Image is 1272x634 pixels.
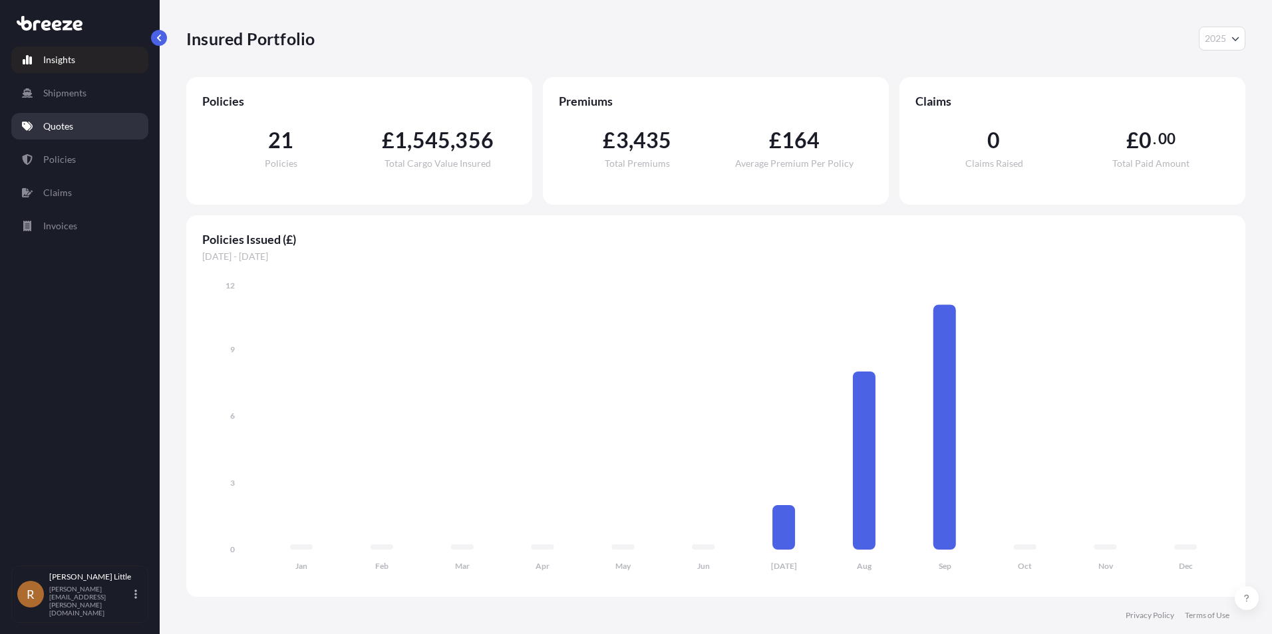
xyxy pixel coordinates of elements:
tspan: 9 [230,344,235,354]
tspan: May [615,561,631,571]
span: 545 [412,130,451,151]
span: 2025 [1205,32,1226,45]
p: Insured Portfolio [186,28,315,49]
span: R [27,587,35,601]
p: Claims [43,186,72,199]
span: Total Cargo Value Insured [385,159,491,168]
p: Insights [43,53,75,66]
tspan: Jun [697,561,710,571]
a: Policies [11,146,148,173]
tspan: Sep [939,561,951,571]
tspan: Jan [295,561,307,571]
span: Policies [202,93,516,109]
tspan: 12 [226,280,235,290]
span: 00 [1158,134,1176,144]
p: Shipments [43,86,86,100]
span: Claims [915,93,1229,109]
span: 356 [455,130,494,151]
a: Shipments [11,80,148,106]
span: 1 [395,130,407,151]
button: Year Selector [1199,27,1245,51]
span: Total Paid Amount [1112,159,1190,168]
span: Claims Raised [965,159,1023,168]
span: £ [769,130,782,151]
span: 3 [616,130,629,151]
span: 435 [633,130,672,151]
a: Quotes [11,113,148,140]
span: Premiums [559,93,873,109]
tspan: Dec [1179,561,1193,571]
tspan: Mar [455,561,470,571]
a: Terms of Use [1185,610,1229,621]
a: Invoices [11,213,148,239]
p: Policies [43,153,76,166]
tspan: [DATE] [771,561,797,571]
p: [PERSON_NAME][EMAIL_ADDRESS][PERSON_NAME][DOMAIN_NAME] [49,585,132,617]
a: Privacy Policy [1126,610,1174,621]
span: £ [1126,130,1139,151]
span: 0 [987,130,1000,151]
tspan: Aug [857,561,872,571]
span: £ [603,130,615,151]
span: , [407,130,412,151]
tspan: Feb [375,561,389,571]
span: £ [382,130,395,151]
span: Average Premium Per Policy [735,159,854,168]
tspan: Apr [536,561,550,571]
p: Invoices [43,219,77,233]
tspan: Oct [1018,561,1032,571]
span: 164 [782,130,820,151]
p: [PERSON_NAME] Little [49,572,132,582]
span: , [629,130,633,151]
tspan: 3 [230,478,235,488]
tspan: Nov [1098,561,1114,571]
span: 0 [1139,130,1152,151]
tspan: 0 [230,544,235,554]
a: Claims [11,179,148,206]
span: , [450,130,455,151]
span: Total Premiums [605,159,670,168]
tspan: 6 [230,411,235,421]
span: Policies [265,159,297,168]
p: Quotes [43,120,73,133]
span: 21 [268,130,293,151]
span: . [1153,134,1156,144]
span: [DATE] - [DATE] [202,250,1229,263]
span: Policies Issued (£) [202,231,1229,247]
a: Insights [11,47,148,73]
